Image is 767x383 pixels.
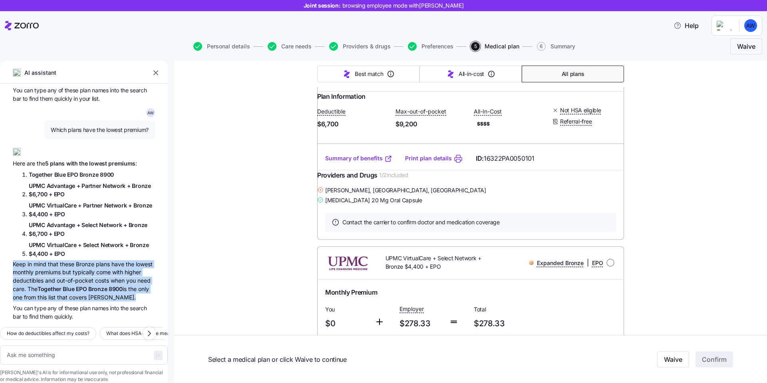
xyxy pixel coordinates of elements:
span: quickly [54,95,74,102]
span: Help [674,21,699,30]
span: 5 [471,42,480,51]
span: EPO [54,250,65,257]
span: type [34,87,47,94]
span: quickly. [54,313,73,320]
span: + [49,191,54,197]
span: Advantage [47,221,77,228]
span: A W [147,111,154,115]
span: VirtualCare [47,241,78,248]
button: Help [667,18,705,34]
span: Advantage [47,182,77,189]
span: them [40,313,54,320]
span: Not HSA eligible [560,106,601,114]
button: Waive [730,38,762,54]
span: Network [99,221,123,228]
span: + [49,230,54,237]
span: names [92,305,110,311]
span: 16322PA0050101 [484,154,535,164]
span: list. [92,95,100,102]
span: You [13,305,24,311]
img: UPMC [324,253,373,272]
span: $6,700 [29,191,49,197]
span: Preferences [421,44,453,49]
span: ID: [476,154,535,164]
span: How do deductibles affect my costs? [7,329,89,337]
span: lowest [89,160,108,167]
button: Providers & drugs [329,42,391,51]
span: into [110,305,120,311]
span: search [130,305,147,311]
span: What does HSA eligible mean? [106,329,175,337]
span: to [23,95,29,102]
span: $9,200 [395,119,467,129]
span: browsing employee mode with [PERSON_NAME] [342,2,464,10]
button: Personal details [193,42,250,51]
span: EPO [54,211,65,217]
a: Personal details [192,42,250,51]
span: find [29,313,40,320]
span: Together Blue EPO Bronze 8900 [38,285,123,292]
img: ai-icon.png [13,69,21,77]
span: Summary [550,44,575,49]
span: All-in-cost [459,70,484,78]
span: Bronze [130,241,149,248]
span: Confirm [702,355,727,364]
span: Bronze [133,202,152,209]
span: of [58,87,65,94]
span: any [48,87,58,94]
span: $4,400 [29,211,49,217]
span: Partner [83,202,104,209]
a: Print plan details [405,154,452,162]
span: + [127,182,132,189]
button: Preferences [408,42,453,51]
span: can [24,305,35,311]
span: Best match [355,70,383,78]
a: 5Medical plan [469,42,519,51]
span: Providers and Drugs [317,170,378,180]
span: Select [83,241,101,248]
span: Select [81,221,99,228]
span: Care needs [281,44,312,49]
span: Plan Information [317,92,366,102]
span: UPMC [29,202,47,209]
span: UPMC VirtualCare + Select Network + Bronze $4,400 + EPO [385,254,492,271]
span: Joint session: [304,2,464,10]
span: plan [80,305,92,311]
span: You [325,305,368,313]
span: EPO [54,191,65,197]
span: Max-out-of-pocket [395,108,446,116]
span: + [78,202,83,209]
span: + [77,221,81,228]
span: them [40,95,54,102]
span: 1 / 2 included [379,171,408,179]
span: + [128,202,133,209]
a: Summary of benefits [325,154,392,162]
span: 8900 [100,171,114,178]
span: Monthly Premium [325,287,377,297]
span: names [92,87,110,94]
span: EPO [67,171,79,178]
span: bar [13,313,23,320]
span: Which plans have the lowest premium? [51,126,149,134]
span: the [121,87,130,94]
button: Waive [657,351,689,367]
span: Partner [81,182,103,189]
span: bar [13,95,23,102]
span: $6,700 [29,230,49,237]
span: Waive [737,42,755,51]
span: $6,700 [317,119,389,129]
span: All plans [562,70,584,78]
span: with [66,160,79,167]
span: search [130,87,147,94]
span: 5 [45,160,50,167]
span: Network [103,182,127,189]
img: 77ddd95080c69195ba1538cbb8504699 [744,19,757,32]
a: Preferences [406,42,453,51]
span: plans [50,160,66,167]
span: + [49,211,54,217]
span: 6 [537,42,546,51]
span: to [23,313,29,320]
span: these [65,305,80,311]
button: 5Medical plan [471,42,519,51]
div: Keep in mind that these Bronze plans have the lowest monthly premiums but typically come with hig... [13,260,155,301]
